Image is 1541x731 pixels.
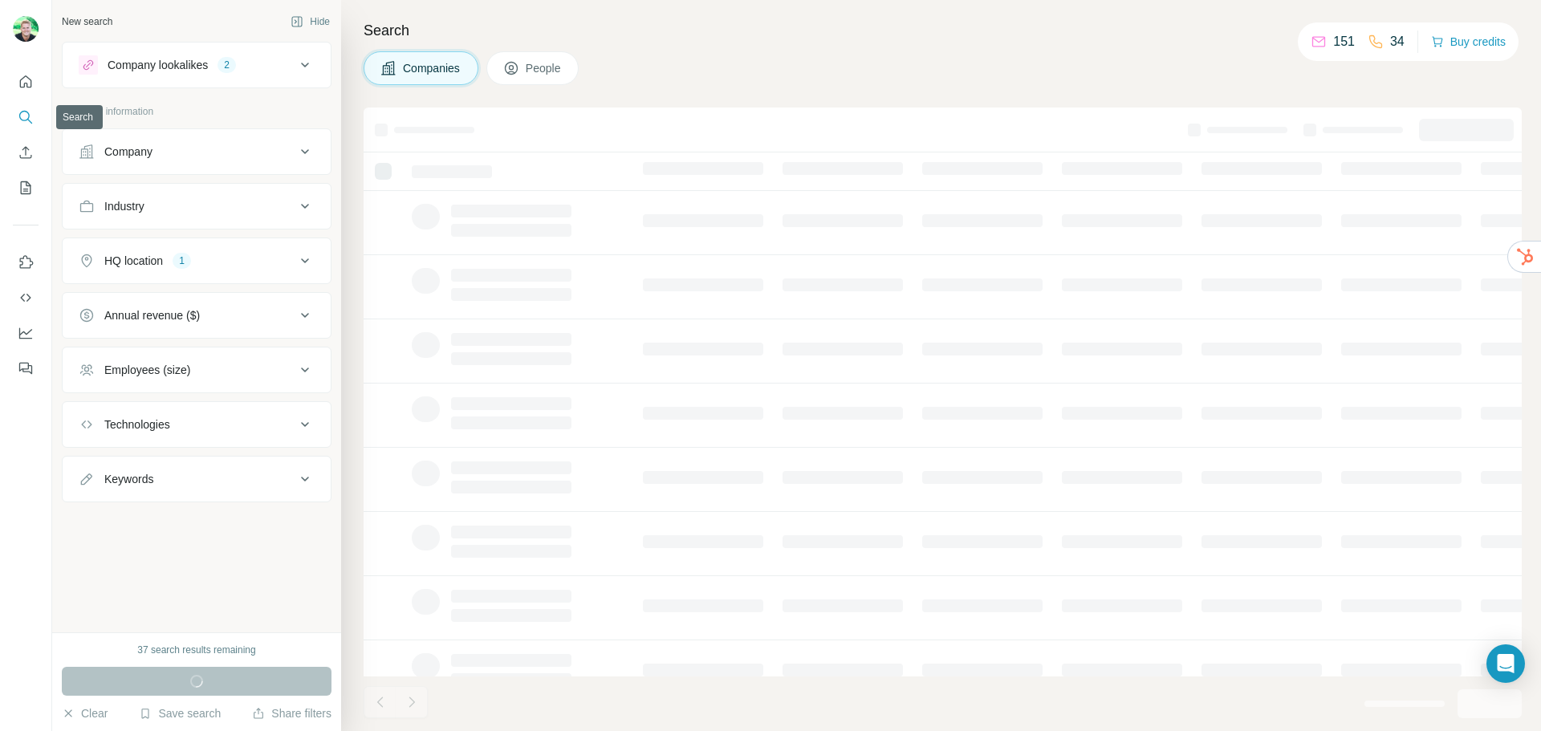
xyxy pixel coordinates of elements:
[104,307,200,323] div: Annual revenue ($)
[63,187,331,225] button: Industry
[13,319,39,347] button: Dashboard
[403,60,461,76] span: Companies
[13,103,39,132] button: Search
[104,471,153,487] div: Keywords
[137,643,255,657] div: 37 search results remaining
[13,67,39,96] button: Quick start
[104,198,144,214] div: Industry
[1431,30,1506,53] button: Buy credits
[13,138,39,167] button: Enrich CSV
[63,351,331,389] button: Employees (size)
[173,254,191,268] div: 1
[63,460,331,498] button: Keywords
[13,173,39,202] button: My lists
[104,253,163,269] div: HQ location
[63,132,331,171] button: Company
[1333,32,1355,51] p: 151
[1390,32,1405,51] p: 34
[364,19,1522,42] h4: Search
[218,58,236,72] div: 2
[139,705,221,721] button: Save search
[63,296,331,335] button: Annual revenue ($)
[108,57,208,73] div: Company lookalikes
[13,354,39,383] button: Feedback
[13,283,39,312] button: Use Surfe API
[62,14,112,29] div: New search
[13,248,39,277] button: Use Surfe on LinkedIn
[252,705,331,721] button: Share filters
[63,46,331,84] button: Company lookalikes2
[526,60,563,76] span: People
[63,242,331,280] button: HQ location1
[63,405,331,444] button: Technologies
[104,416,170,433] div: Technologies
[104,362,190,378] div: Employees (size)
[62,705,108,721] button: Clear
[62,104,331,119] p: Company information
[104,144,152,160] div: Company
[13,16,39,42] img: Avatar
[1486,644,1525,683] div: Open Intercom Messenger
[279,10,341,34] button: Hide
